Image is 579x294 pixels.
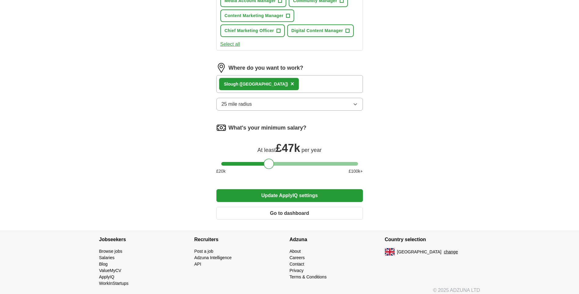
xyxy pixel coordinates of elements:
span: ([GEOGRAPHIC_DATA]) [240,82,288,86]
label: What's your minimum salary? [229,124,306,132]
a: Contact [290,262,304,266]
span: Digital Content Manager [291,28,343,34]
button: 25 mile radius [216,98,363,111]
a: ApplyIQ [99,274,114,279]
button: change [444,249,458,255]
img: UK flag [385,248,395,255]
a: Adzuna Intelligence [194,255,232,260]
button: × [291,79,294,89]
span: £ 100 k+ [349,168,363,175]
span: 25 mile radius [222,101,252,108]
a: Privacy [290,268,304,273]
span: £ 47k [276,142,300,154]
a: Terms & Conditions [290,274,327,279]
a: ValueMyCV [99,268,121,273]
span: At least [257,147,276,153]
span: Content Marketing Manager [225,13,284,19]
a: WorkInStartups [99,281,128,286]
button: Update ApplyIQ settings [216,189,363,202]
a: About [290,249,301,254]
button: Digital Content Manager [287,24,354,37]
strong: Slough [224,82,238,86]
span: per year [302,147,322,153]
a: Blog [99,262,108,266]
button: Chief Marketing Officer [220,24,285,37]
a: Salaries [99,255,115,260]
button: Select all [220,41,240,48]
span: [GEOGRAPHIC_DATA] [397,249,442,255]
a: Browse jobs [99,249,122,254]
span: £ 20 k [216,168,226,175]
a: API [194,262,201,266]
button: Content Marketing Manager [220,9,294,22]
img: location.png [216,63,226,73]
span: Chief Marketing Officer [225,28,274,34]
h4: Country selection [385,231,480,248]
img: salary.png [216,123,226,133]
button: Go to dashboard [216,207,363,220]
a: Post a job [194,249,213,254]
span: × [291,80,294,87]
label: Where do you want to work? [229,64,303,72]
a: Careers [290,255,305,260]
